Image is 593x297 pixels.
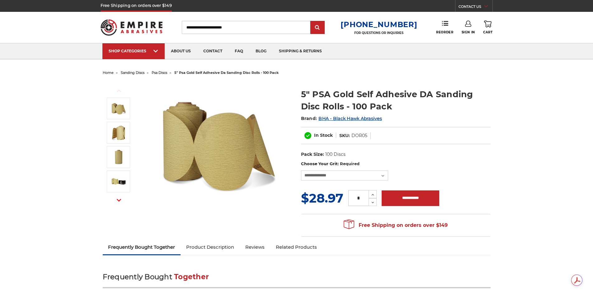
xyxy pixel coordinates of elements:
[301,116,317,121] span: Brand:
[103,70,114,75] a: home
[103,272,172,281] span: Frequently Bought
[165,43,197,59] a: about us
[111,125,126,141] img: 5" PSA Gold Sanding Discs on a Roll
[325,151,346,158] dd: 100 Discs
[301,151,324,158] dt: Pack Size:
[436,21,453,34] a: Reorder
[339,132,350,139] dt: SKU:
[311,22,324,34] input: Submit
[301,190,343,206] span: $28.97
[341,31,417,35] p: FOR QUESTIONS OR INQUIRIES
[483,30,492,34] span: Cart
[181,240,240,254] a: Product Description
[270,240,322,254] a: Related Products
[351,132,367,139] dd: DOR05
[174,272,209,281] span: Together
[273,43,328,59] a: shipping & returns
[249,43,273,59] a: blog
[301,88,491,113] h1: 5" PSA Gold Self Adhesive DA Sanding Disc Rolls - 100 Pack
[228,43,249,59] a: faq
[111,149,126,165] img: 5 inch gold discs on a roll
[197,43,228,59] a: contact
[111,84,126,98] button: Previous
[483,21,492,34] a: Cart
[156,82,280,206] img: 5" Sticky Backed Sanding Discs on a roll
[459,3,492,12] a: CONTACT US
[121,70,144,75] a: sanding discs
[301,161,491,167] label: Choose Your Grit:
[111,101,126,116] img: 5" Sticky Backed Sanding Discs on a roll
[103,240,181,254] a: Frequently Bought Together
[314,132,333,138] span: In Stock
[436,30,453,34] span: Reorder
[174,70,279,75] span: 5" psa gold self adhesive da sanding disc rolls - 100 pack
[109,49,158,53] div: SHOP CATEGORIES
[344,219,448,232] span: Free Shipping on orders over $149
[341,20,417,29] a: [PHONE_NUMBER]
[318,116,382,121] a: BHA - Black Hawk Abrasives
[240,240,270,254] a: Reviews
[340,161,360,166] small: Required
[101,15,163,40] img: Empire Abrasives
[111,174,126,189] img: Black hawk abrasives gold psa discs on a roll
[111,194,126,207] button: Next
[462,30,475,34] span: Sign In
[152,70,167,75] a: psa discs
